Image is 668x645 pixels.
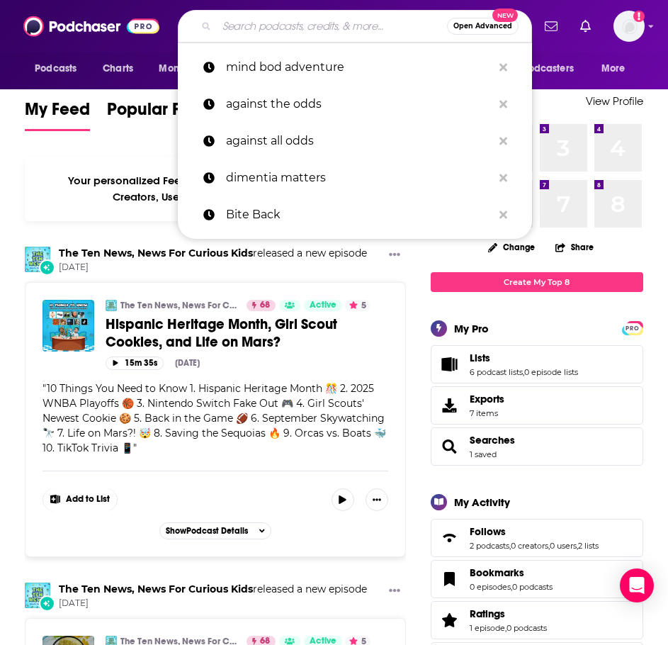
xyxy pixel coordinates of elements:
[103,59,133,79] span: Charts
[436,569,464,589] a: Bookmarks
[66,494,110,505] span: Add to List
[470,393,504,405] span: Exports
[511,541,548,551] a: 0 creators
[25,55,95,82] button: open menu
[59,262,367,274] span: [DATE]
[106,357,164,370] button: 15m 35s
[470,525,599,538] a: Follows
[43,382,386,454] span: 10 Things You Need to Know 1. Hispanic Heritage Month 🎊 2. 2025 WNBA Playoffs 🏀 3. Nintendo Switc...
[23,13,159,40] img: Podchaser - Follow, Share and Rate Podcasts
[539,14,563,38] a: Show notifications dropdown
[226,196,492,233] p: Bite Back
[59,583,253,595] a: The Ten News, News For Curious Kids
[454,495,510,509] div: My Activity
[591,55,643,82] button: open menu
[159,522,271,539] button: ShowPodcast Details
[106,315,337,351] span: Hispanic Heritage Month, Girl Scout Cookies, and Life on Mars?
[550,541,577,551] a: 0 users
[470,434,515,447] a: Searches
[304,300,342,311] a: Active
[436,396,464,415] span: Exports
[106,300,117,311] img: The Ten News, News For Curious Kids
[59,598,367,610] span: [DATE]
[492,9,518,22] span: New
[436,528,464,548] a: Follows
[470,352,578,364] a: Lists
[601,59,625,79] span: More
[431,519,643,557] span: Follows
[431,427,643,466] span: Searches
[226,159,492,196] p: dimentia matters
[470,607,505,620] span: Ratings
[120,300,237,311] a: The Ten News, News For Curious Kids
[25,247,50,272] img: The Ten News, News For Curious Kids
[620,568,654,602] div: Open Intercom Messenger
[431,386,643,425] a: Exports
[59,583,367,596] h3: released a new episode
[613,11,645,42] span: Logged in as macmillanlovespodcasts
[178,49,532,86] a: mind bod adventure
[226,123,492,159] p: against all odds
[383,247,406,264] button: Show More Button
[25,157,406,221] div: Your personalized Feed is curated based on the Podcasts, Creators, Users, and Lists that you Follow.
[431,601,643,639] span: Ratings
[436,354,464,374] a: Lists
[43,300,94,352] a: Hispanic Heritage Month, Girl Scout Cookies, and Life on Mars?
[166,526,248,536] span: Show Podcast Details
[25,99,90,128] span: My Feed
[25,583,50,608] img: The Ten News, News For Curious Kids
[247,300,276,311] a: 68
[548,541,550,551] span: ,
[470,582,511,592] a: 0 episodes
[454,322,489,335] div: My Pro
[107,99,210,128] span: Popular Feed
[94,55,142,82] a: Charts
[624,322,641,332] a: PRO
[39,595,55,611] div: New Episode
[555,233,594,261] button: Share
[470,566,553,579] a: Bookmarks
[523,367,524,377] span: ,
[35,59,77,79] span: Podcasts
[633,11,645,22] svg: Add a profile image
[512,582,553,592] a: 0 podcasts
[470,449,497,459] a: 1 saved
[59,247,367,260] h3: released a new episode
[505,623,506,633] span: ,
[470,541,509,551] a: 2 podcasts
[524,367,578,377] a: 0 episode lists
[431,345,643,383] span: Lists
[217,15,447,38] input: Search podcasts, credits, & more...
[366,488,388,511] button: Show More Button
[470,352,490,364] span: Lists
[447,18,519,35] button: Open AdvancedNew
[470,408,504,418] span: 7 items
[506,623,547,633] a: 0 podcasts
[106,315,388,351] a: Hispanic Heritage Month, Girl Scout Cookies, and Life on Mars?
[149,55,227,82] button: open menu
[511,582,512,592] span: ,
[586,94,643,108] a: View Profile
[260,298,270,313] span: 68
[613,11,645,42] img: User Profile
[470,607,547,620] a: Ratings
[574,14,596,38] a: Show notifications dropdown
[39,259,55,275] div: New Episode
[178,196,532,233] a: Bite Back
[470,525,506,538] span: Follows
[178,86,532,123] a: against the odds
[436,610,464,630] a: Ratings
[431,272,643,291] a: Create My Top 8
[453,23,512,30] span: Open Advanced
[509,541,511,551] span: ,
[175,358,200,368] div: [DATE]
[624,323,641,334] span: PRO
[497,55,594,82] button: open menu
[470,623,505,633] a: 1 episode
[43,382,386,454] span: " "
